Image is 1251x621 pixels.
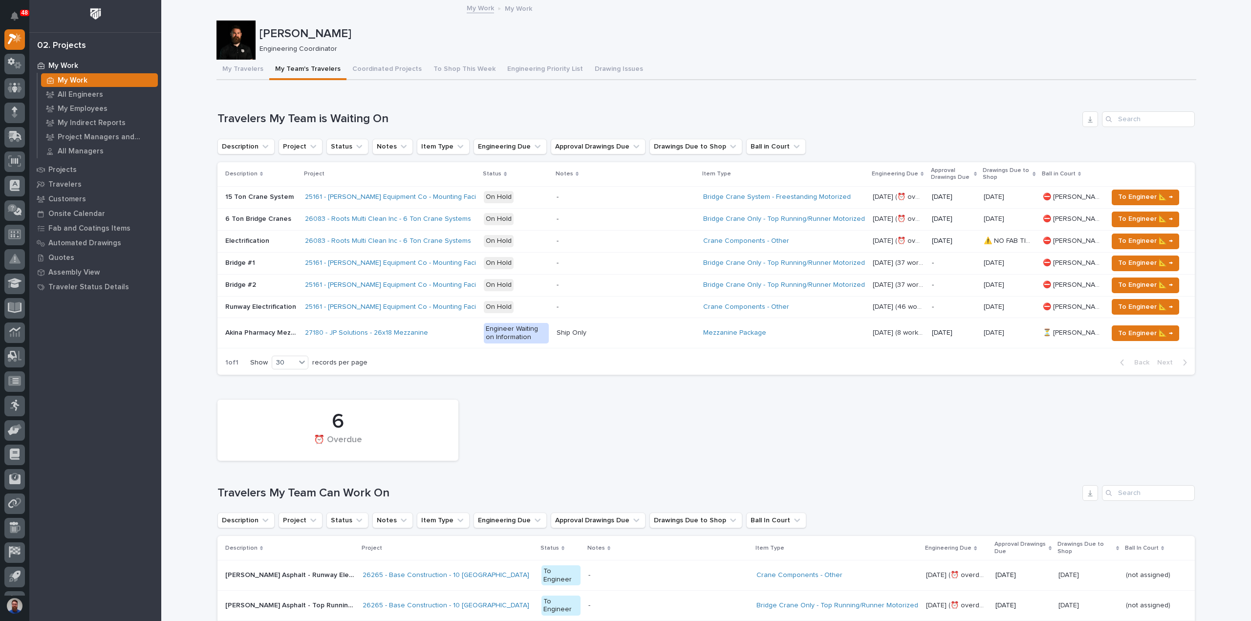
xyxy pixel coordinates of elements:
[551,139,646,154] button: Approval Drawings Due
[755,543,784,554] p: Item Type
[932,303,976,311] p: -
[225,213,293,223] p: 6 Ton Bridge Cranes
[305,303,532,311] a: 25161 - [PERSON_NAME] Equipment Co - Mounting Facility - 15 Ton Crane
[926,600,989,610] p: [DATE] (⏰ overdue)
[589,60,649,80] button: Drawing Issues
[225,235,271,245] p: Electrification
[484,191,514,203] div: On Hold
[362,543,382,554] p: Project
[541,596,581,616] div: To Engineer
[417,139,470,154] button: Item Type
[1043,235,1102,245] p: ⛔ Ashton Bontrager
[29,162,161,177] a: Projects
[225,600,357,610] p: [PERSON_NAME] Asphalt - Top Running Bridge
[29,279,161,294] a: Traveler Status Details
[346,60,428,80] button: Coordinated Projects
[225,191,296,201] p: 15 Ton Crane System
[58,119,126,128] p: My Indirect Reports
[48,62,78,70] p: My Work
[4,596,25,616] button: users-avatar
[363,601,529,610] a: 26265 - Base Construction - 10 [GEOGRAPHIC_DATA]
[417,513,470,528] button: Item Type
[38,116,161,129] a: My Indirect Reports
[48,195,86,204] p: Customers
[372,513,413,528] button: Notes
[29,177,161,192] a: Travelers
[983,165,1030,183] p: Drawings Due to Shop
[48,239,121,248] p: Automated Drawings
[225,257,257,267] p: Bridge #1
[29,192,161,206] a: Customers
[363,571,529,579] a: 26265 - Base Construction - 10 [GEOGRAPHIC_DATA]
[557,303,559,311] div: -
[1043,327,1102,337] p: ⏳ Derek Lenhart
[217,296,1195,318] tr: Runway ElectrificationRunway Electrification 25161 - [PERSON_NAME] Equipment Co - Mounting Facili...
[649,139,742,154] button: Drawings Due to Shop
[994,539,1046,557] p: Approval Drawings Due
[1126,569,1172,579] p: (not assigned)
[1126,600,1172,610] p: (not assigned)
[984,213,1006,223] p: [DATE]
[217,318,1195,348] tr: Akina Pharmacy Mezzanine AdditionAkina Pharmacy Mezzanine Addition 27180 - JP Solutions - 26x18 M...
[551,513,646,528] button: Approval Drawings Due
[649,513,742,528] button: Drawings Due to Shop
[541,565,581,586] div: To Engineer
[326,139,368,154] button: Status
[557,329,586,337] div: Ship Only
[1118,279,1173,291] span: To Engineer 📐 →
[484,257,514,269] div: On Hold
[484,323,548,343] div: Engineer Waiting on Information
[29,221,161,236] a: Fab and Coatings Items
[995,601,1051,610] p: [DATE]
[1153,358,1195,367] button: Next
[38,102,161,115] a: My Employees
[1043,213,1102,223] p: ⛔ Ashton Bontrager
[217,560,1195,591] tr: [PERSON_NAME] Asphalt - Runway Electrification[PERSON_NAME] Asphalt - Runway Electrification 2626...
[428,60,501,80] button: To Shop This Week
[1128,358,1149,367] span: Back
[474,513,547,528] button: Engineering Due
[1043,279,1102,289] p: ⛔ Ashton Bontrager
[22,9,28,16] p: 48
[873,301,926,311] p: Nov 24 (46 workdays)
[225,279,258,289] p: Bridge #2
[1112,256,1179,271] button: To Engineer 📐 →
[259,45,1188,53] p: Engineering Coordinator
[1118,301,1173,313] span: To Engineer 📐 →
[58,76,87,85] p: My Work
[1042,169,1076,179] p: Ball in Court
[217,486,1078,500] h1: Travelers My Team Can Work On
[217,186,1195,208] tr: 15 Ton Crane System15 Ton Crane System 25161 - [PERSON_NAME] Equipment Co - Mounting Facility - 1...
[372,139,413,154] button: Notes
[326,513,368,528] button: Status
[557,259,559,267] div: -
[1102,111,1195,127] input: Search
[217,252,1195,274] tr: Bridge #1Bridge #1 25161 - [PERSON_NAME] Equipment Co - Mounting Facility - 15 Ton Crane On Hold-...
[1125,543,1159,554] p: Ball In Court
[58,147,104,156] p: All Managers
[1118,327,1173,339] span: To Engineer 📐 →
[29,250,161,265] a: Quotes
[474,139,547,154] button: Engineering Due
[38,87,161,101] a: All Engineers
[12,12,25,27] div: Notifications48
[703,193,851,201] a: Bridge Crane System - Freestanding Motorized
[217,139,275,154] button: Description
[1043,257,1102,267] p: ⛔ Ashton Bontrager
[1118,257,1173,269] span: To Engineer 📐 →
[1118,213,1173,225] span: To Engineer 📐 →
[984,279,1006,289] p: [DATE]
[467,2,494,13] a: My Work
[225,543,258,554] p: Description
[217,351,246,375] p: 1 of 1
[217,112,1078,126] h1: Travelers My Team is Waiting On
[217,230,1195,252] tr: ElectrificationElectrification 26083 - Roots Multi Clean Inc - 6 Ton Crane Systems On Hold- Crane...
[484,213,514,225] div: On Hold
[269,60,346,80] button: My Team's Travelers
[29,58,161,73] a: My Work
[1058,600,1081,610] p: [DATE]
[279,513,323,528] button: Project
[234,409,442,434] div: 6
[48,224,130,233] p: Fab and Coatings Items
[505,2,532,13] p: My Work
